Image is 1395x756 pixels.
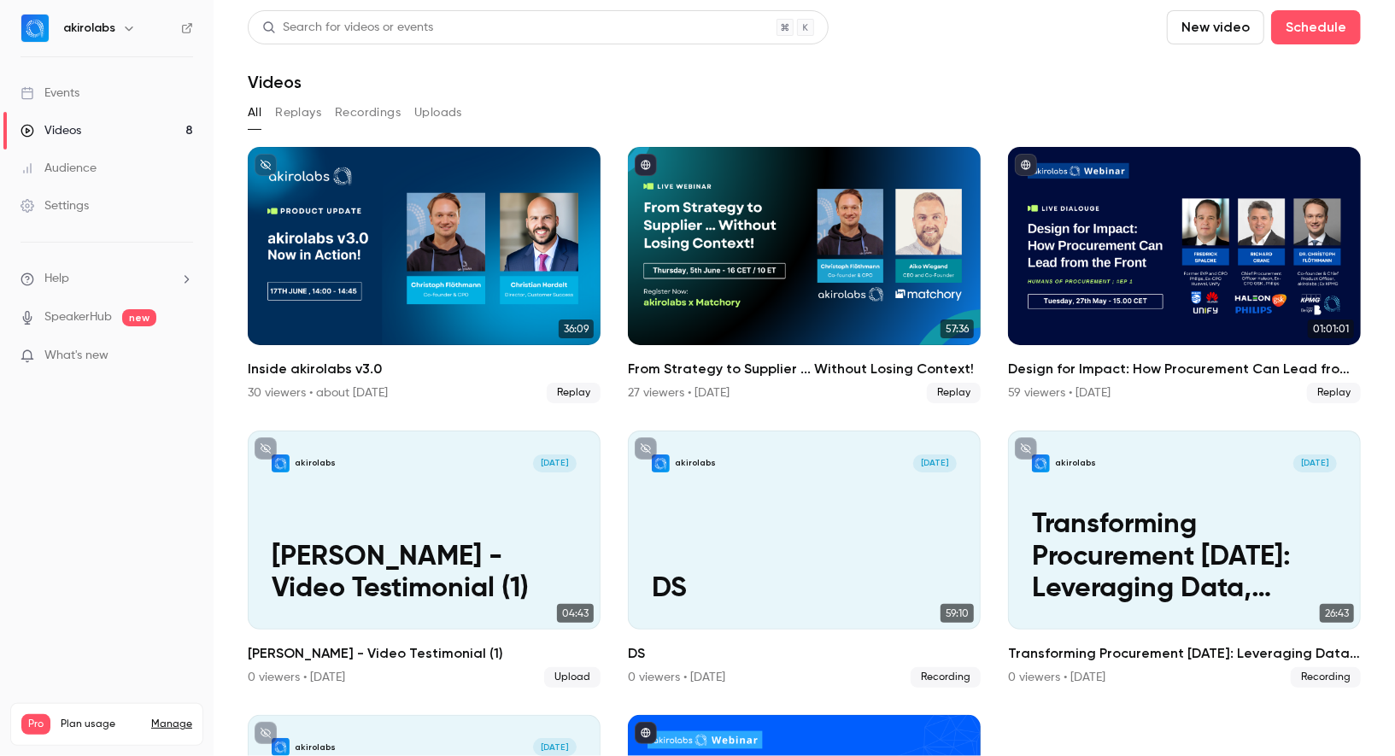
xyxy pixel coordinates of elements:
[913,454,957,472] span: [DATE]
[628,359,981,379] h2: From Strategy to Supplier ... Without Losing Context!
[1008,643,1361,664] h2: Transforming Procurement [DATE]: Leveraging Data, Market Intelligence & AI for Strategic Category...
[927,383,981,403] span: Replay
[675,457,716,469] p: akirolabs
[248,431,601,687] li: Elouise Epstein - Video Testimonial (1)
[122,309,156,326] span: new
[272,542,577,606] p: [PERSON_NAME] - Video Testimonial (1)
[295,741,336,753] p: akirolabs
[275,99,321,126] button: Replays
[1291,667,1361,688] span: Recording
[248,147,601,403] a: 36:09Inside akirolabs v3.030 viewers • about [DATE]Replay
[547,383,601,403] span: Replay
[1032,454,1050,472] img: Transforming Procurement Today: Leveraging Data, Market Intelligence & AI for Strategic Category ...
[1008,669,1105,686] div: 0 viewers • [DATE]
[1008,147,1361,403] li: Design for Impact: How Procurement Can Lead from the Front
[1271,10,1361,44] button: Schedule
[1008,359,1361,379] h2: Design for Impact: How Procurement Can Lead from the Front
[414,99,462,126] button: Uploads
[1015,437,1037,460] button: unpublished
[628,669,725,686] div: 0 viewers • [DATE]
[44,270,69,288] span: Help
[1293,454,1337,472] span: [DATE]
[628,384,730,401] div: 27 viewers • [DATE]
[255,154,277,176] button: unpublished
[533,738,577,756] span: [DATE]
[635,722,657,744] button: published
[248,72,302,92] h1: Videos
[248,669,345,686] div: 0 viewers • [DATE]
[248,431,601,687] a: Elouise Epstein - Video Testimonial (1)akirolabs[DATE][PERSON_NAME] - Video Testimonial (1)04:43[...
[21,15,49,42] img: akirolabs
[559,319,594,338] span: 36:09
[911,667,981,688] span: Recording
[335,99,401,126] button: Recordings
[557,604,594,623] span: 04:43
[248,359,601,379] h2: Inside akirolabs v3.0
[941,319,974,338] span: 57:36
[21,270,193,288] li: help-dropdown-opener
[272,454,290,472] img: Elouise Epstein - Video Testimonial (1)
[628,431,981,687] a: DSakirolabs[DATE]DS59:10DS0 viewers • [DATE]Recording
[635,154,657,176] button: published
[652,454,670,472] img: DS
[1320,604,1354,623] span: 26:43
[262,19,433,37] div: Search for videos or events
[61,718,141,731] span: Plan usage
[272,738,290,756] img: Video Testimonial - Bernard Garcia
[248,10,1361,746] section: Videos
[21,85,79,102] div: Events
[248,384,388,401] div: 30 viewers • about [DATE]
[21,122,81,139] div: Videos
[533,454,577,472] span: [DATE]
[1008,431,1361,687] a: Transforming Procurement Today: Leveraging Data, Market Intelligence & AI for Strategic Category ...
[248,99,261,126] button: All
[1055,457,1096,469] p: akirolabs
[1015,154,1037,176] button: published
[1167,10,1264,44] button: New video
[255,437,277,460] button: unpublished
[255,722,277,744] button: unpublished
[1307,383,1361,403] span: Replay
[151,718,192,731] a: Manage
[628,643,981,664] h2: DS
[628,147,981,403] li: From Strategy to Supplier ... Without Losing Context!
[544,667,601,688] span: Upload
[248,643,601,664] h2: [PERSON_NAME] - Video Testimonial (1)
[21,160,97,177] div: Audience
[295,457,336,469] p: akirolabs
[941,604,974,623] span: 59:10
[1032,509,1337,605] p: Transforming Procurement [DATE]: Leveraging Data, Market Intelligence & AI for Strategic Category...
[1008,147,1361,403] a: 01:01:01Design for Impact: How Procurement Can Lead from the Front59 viewers • [DATE]Replay
[652,573,957,605] p: DS
[248,147,601,403] li: Inside akirolabs v3.0
[21,714,50,735] span: Pro
[1308,319,1354,338] span: 01:01:01
[21,197,89,214] div: Settings
[1008,384,1111,401] div: 59 viewers • [DATE]
[628,147,981,403] a: 57:36From Strategy to Supplier ... Without Losing Context!27 viewers • [DATE]Replay
[628,431,981,687] li: DS
[44,347,108,365] span: What's new
[44,308,112,326] a: SpeakerHub
[63,20,115,37] h6: akirolabs
[635,437,657,460] button: unpublished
